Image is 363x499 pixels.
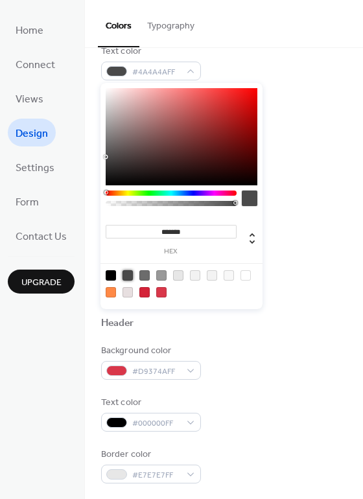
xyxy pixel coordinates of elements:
span: #4A4A4AFF [132,65,180,79]
span: Settings [16,158,54,178]
div: rgb(231, 231, 231) [173,270,183,281]
div: rgb(243, 243, 243) [207,270,217,281]
a: Home [8,16,51,43]
div: rgb(248, 248, 248) [224,270,234,281]
span: #D9374AFF [132,365,180,378]
div: rgb(242, 242, 242) [190,270,200,281]
div: rgb(74, 74, 74) [123,270,133,281]
div: Text color [101,396,198,410]
button: Upgrade [8,270,75,294]
span: Contact Us [16,227,67,247]
div: rgb(0, 0, 0) [106,270,116,281]
div: rgb(217, 55, 74) [156,287,167,297]
div: rgb(255, 255, 255) [240,270,251,281]
div: rgb(255, 137, 70) [106,287,116,297]
div: rgb(108, 108, 108) [139,270,150,281]
a: Contact Us [8,222,75,250]
label: hex [106,248,237,255]
div: Border color [101,448,198,461]
span: Design [16,124,48,144]
span: Views [16,89,43,110]
div: rgb(231, 223, 224) [123,287,133,297]
span: Home [16,21,43,41]
span: Form [16,192,39,213]
a: Views [8,84,51,112]
span: #E7E7E7FF [132,469,180,482]
div: Background color [101,344,198,358]
span: #000000FF [132,417,180,430]
a: Form [8,187,47,215]
a: Connect [8,50,63,78]
div: rgb(153, 153, 153) [156,270,167,281]
span: Connect [16,55,55,75]
a: Design [8,119,56,146]
div: Text color [101,45,198,58]
a: Settings [8,153,62,181]
div: Header [101,317,134,331]
div: rgb(212, 35, 56) [139,287,150,297]
span: Upgrade [21,276,62,290]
